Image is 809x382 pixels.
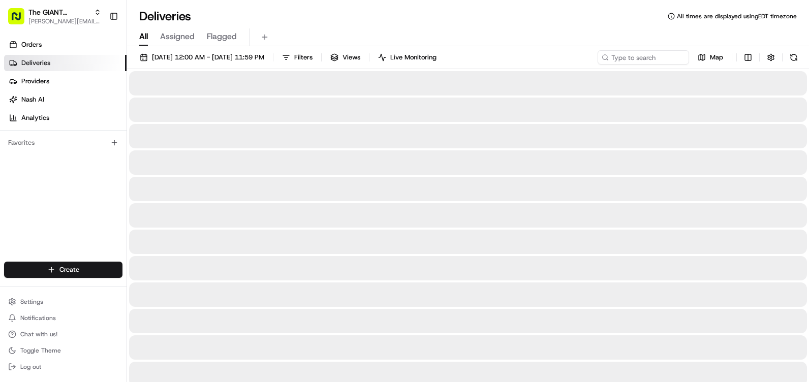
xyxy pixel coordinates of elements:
input: Type to search [598,50,689,65]
div: Favorites [4,135,122,151]
button: Toggle Theme [4,343,122,358]
span: Orders [21,40,42,49]
button: Create [4,262,122,278]
span: Filters [294,53,313,62]
button: Filters [277,50,317,65]
span: Nash AI [21,95,44,104]
button: Chat with us! [4,327,122,341]
a: Nash AI [4,91,127,108]
span: [DATE] 12:00 AM - [DATE] 11:59 PM [152,53,264,62]
span: Providers [21,77,49,86]
span: All [139,30,148,43]
button: Map [693,50,728,65]
button: The GIANT Company [28,7,90,17]
span: All times are displayed using EDT timezone [677,12,797,20]
button: Live Monitoring [374,50,441,65]
button: Settings [4,295,122,309]
span: Notifications [20,314,56,322]
a: Deliveries [4,55,127,71]
button: [DATE] 12:00 AM - [DATE] 11:59 PM [135,50,269,65]
span: Map [710,53,723,62]
span: Settings [20,298,43,306]
a: Orders [4,37,127,53]
button: Views [326,50,365,65]
a: Providers [4,73,127,89]
span: Live Monitoring [390,53,437,62]
span: Analytics [21,113,49,122]
span: Assigned [160,30,195,43]
span: Log out [20,363,41,371]
span: Views [343,53,360,62]
button: Notifications [4,311,122,325]
h1: Deliveries [139,8,191,24]
button: Refresh [787,50,801,65]
span: Chat with us! [20,330,57,338]
button: The GIANT Company[PERSON_NAME][EMAIL_ADDRESS][DOMAIN_NAME] [4,4,105,28]
span: Flagged [207,30,237,43]
a: Analytics [4,110,127,126]
button: Log out [4,360,122,374]
span: Deliveries [21,58,50,68]
button: [PERSON_NAME][EMAIL_ADDRESS][DOMAIN_NAME] [28,17,101,25]
span: Toggle Theme [20,346,61,355]
span: Create [59,265,79,274]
